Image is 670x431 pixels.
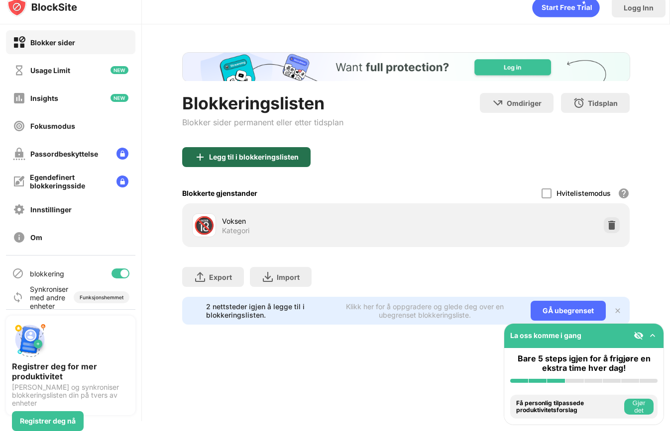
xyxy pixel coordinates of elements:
[111,94,128,102] img: new-icon.svg
[30,269,64,278] div: blokkering
[277,273,300,281] div: Import
[20,417,76,425] div: Registrer deg nå
[30,285,74,310] div: Synkroniser med andre enheter
[634,331,644,341] img: eye-not-visible.svg
[12,322,48,357] img: push-signup.svg
[13,148,25,160] img: password-protection-off.svg
[116,175,128,187] img: lock-menu.svg
[182,93,343,113] div: Blokkeringslisten
[30,150,98,158] div: Passordbeskyttelse
[13,92,25,104] img: insights-off.svg
[516,400,622,414] div: Få personlig tilpassede produktivitetsforslag
[13,36,25,49] img: block-on.svg
[206,302,326,319] div: 2 nettsteder igjen å legge til i blokkeringslisten.
[13,231,25,244] img: about-off.svg
[13,120,25,132] img: focus-off.svg
[531,301,606,321] div: GÅ ubegrenset
[30,173,109,190] div: Egendefinert blokkeringsside
[12,267,24,279] img: blocking-icon.svg
[624,399,654,415] button: Gjør det
[510,354,658,373] div: Bare 5 steps igjen for å frigjøre en ekstra time hver dag!
[30,122,75,130] div: Fokusmodus
[30,233,42,242] div: Om
[12,291,24,303] img: sync-icon.svg
[182,189,257,197] div: Blokkerte gjenstander
[12,383,129,407] div: [PERSON_NAME] og synkroniser blokkeringslisten din på tvers av enheter
[614,307,622,315] img: x-button.svg
[624,3,654,12] div: Logg Inn
[194,215,215,236] div: 🔞
[209,273,232,281] div: Export
[222,216,406,226] div: Voksen
[507,99,542,107] div: Omdiriger
[80,294,123,300] div: Funksjonshemmet
[209,153,299,161] div: Legg til i blokkeringslisten
[332,302,519,319] div: Klikk her for å oppgradere og glede deg over en ubegrenset blokkeringsliste.
[182,117,343,127] div: Blokker sider permanent eller etter tidsplan
[30,94,58,102] div: Insights
[510,331,581,340] div: La oss komme i gang
[30,38,75,47] div: Blokker sider
[30,205,72,214] div: Innstillinger
[557,189,611,197] div: Hvitelistemodus
[111,66,128,74] img: new-icon.svg
[13,175,25,187] img: customize-block-page-off.svg
[222,226,249,235] div: Kategori
[648,331,658,341] img: omni-setup-toggle.svg
[182,52,630,81] iframe: Banner
[12,361,129,381] div: Registrer deg for mer produktivitet
[588,99,618,107] div: Tidsplan
[30,66,70,75] div: Usage Limit
[116,148,128,160] img: lock-menu.svg
[13,203,25,216] img: settings-off.svg
[13,64,25,77] img: time-usage-off.svg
